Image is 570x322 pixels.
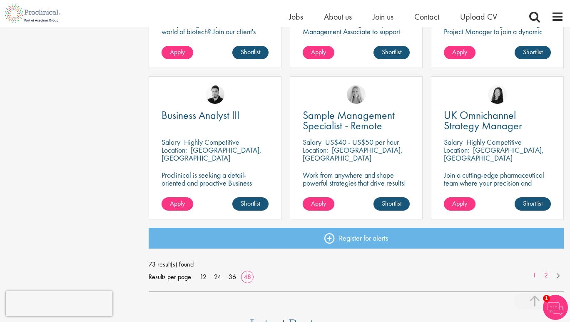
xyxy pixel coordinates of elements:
[373,11,393,22] a: Join us
[515,197,551,211] a: Shortlist
[311,48,326,56] span: Apply
[206,85,224,104] img: Anderson Maldonado
[149,258,564,271] span: 73 result(s) found
[197,272,209,281] a: 12
[289,11,303,22] a: Jobs
[444,108,522,133] span: UK Omnichannel Strategy Manager
[211,272,224,281] a: 24
[528,271,540,280] a: 1
[303,145,328,155] span: Location:
[515,46,551,59] a: Shortlist
[162,145,187,155] span: Location:
[347,85,366,104] img: Shannon Briggs
[162,137,180,147] span: Salary
[149,228,564,249] a: Register for alerts
[466,137,522,147] p: Highly Competitive
[241,272,254,281] a: 48
[373,46,410,59] a: Shortlist
[414,11,439,22] a: Contact
[543,295,568,320] img: Chatbot
[444,46,475,59] a: Apply
[303,171,410,203] p: Work from anywhere and shape powerful strategies that drive results! Enjoy the freedom of remote ...
[303,145,403,163] p: [GEOGRAPHIC_DATA], [GEOGRAPHIC_DATA]
[444,137,463,147] span: Salary
[162,46,193,59] a: Apply
[162,171,269,211] p: Proclinical is seeking a detail-oriented and proactive Business Analyst to support pharmaceutical...
[184,137,239,147] p: Highly Competitive
[6,291,112,316] iframe: reCAPTCHA
[303,137,321,147] span: Salary
[325,137,399,147] p: US$40 - US$50 per hour
[226,272,239,281] a: 36
[303,110,410,131] a: Sample Management Specialist - Remote
[303,197,334,211] a: Apply
[444,145,544,163] p: [GEOGRAPHIC_DATA], [GEOGRAPHIC_DATA]
[373,197,410,211] a: Shortlist
[540,271,552,280] a: 2
[460,11,497,22] a: Upload CV
[303,108,395,133] span: Sample Management Specialist - Remote
[452,199,467,208] span: Apply
[170,199,185,208] span: Apply
[232,197,269,211] a: Shortlist
[162,110,269,121] a: Business Analyst III
[303,46,334,59] a: Apply
[488,85,507,104] img: Numhom Sudsok
[444,197,475,211] a: Apply
[444,171,551,203] p: Join a cutting-edge pharmaceutical team where your precision and passion for strategy will help s...
[162,108,239,122] span: Business Analyst III
[170,48,185,56] span: Apply
[452,48,467,56] span: Apply
[162,197,193,211] a: Apply
[324,11,352,22] a: About us
[232,46,269,59] a: Shortlist
[543,295,550,302] span: 1
[311,199,326,208] span: Apply
[162,145,261,163] p: [GEOGRAPHIC_DATA], [GEOGRAPHIC_DATA]
[444,110,551,131] a: UK Omnichannel Strategy Manager
[444,145,469,155] span: Location:
[149,271,191,283] span: Results per page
